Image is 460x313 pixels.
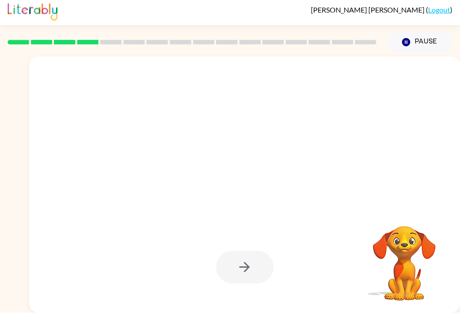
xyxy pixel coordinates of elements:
button: Pause [387,32,452,53]
img: Literably [8,1,57,21]
a: Logout [428,6,450,14]
video: Your browser must support playing .mp4 files to use Literably. Please try using another browser. [359,213,449,302]
span: [PERSON_NAME] [PERSON_NAME] [311,6,426,14]
div: ( ) [311,6,452,14]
